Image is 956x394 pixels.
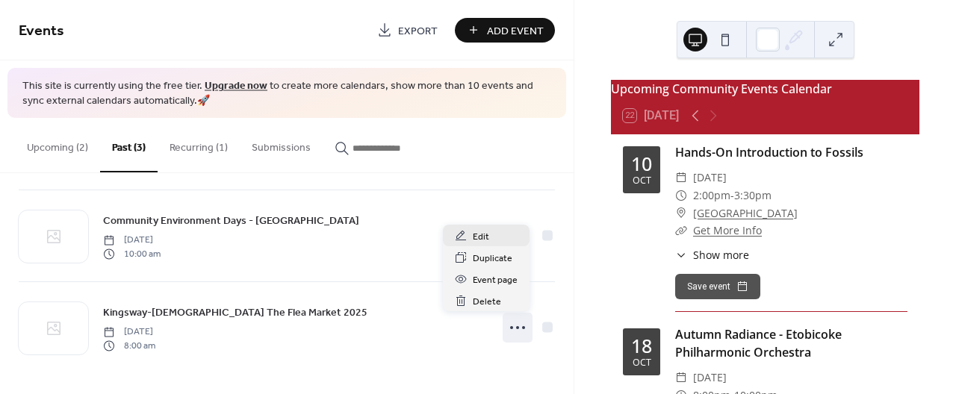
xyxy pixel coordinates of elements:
[693,187,730,204] span: 2:00pm
[675,144,863,160] a: Hands-On Introduction to Fossils
[631,154,652,173] div: 10
[103,325,155,339] span: [DATE]
[675,369,687,387] div: ​
[675,274,760,299] button: Save event
[473,229,489,245] span: Edit
[19,16,64,46] span: Events
[473,251,512,266] span: Duplicate
[675,169,687,187] div: ​
[103,305,367,321] span: Kingsway-[DEMOGRAPHIC_DATA] The Flea Market 2025
[675,326,842,360] a: Autumn Radiance - Etobicoke Philharmonic Orchestra
[633,358,651,368] div: Oct
[103,339,155,352] span: 8:00 am
[693,223,762,237] a: Get More Info
[675,187,687,204] div: ​
[158,118,240,171] button: Recurring (1)
[473,294,501,310] span: Delete
[693,169,727,187] span: [DATE]
[693,369,727,387] span: [DATE]
[473,272,518,288] span: Event page
[103,247,161,260] span: 10:00 am
[22,79,551,108] span: This site is currently using the free tier. to create more calendars, show more than 10 events an...
[103,212,359,229] a: Community Environment Days - [GEOGRAPHIC_DATA]
[455,18,555,43] button: Add Event
[693,247,749,263] span: Show more
[103,234,161,247] span: [DATE]
[205,76,267,96] a: Upgrade now
[631,337,652,355] div: 18
[366,18,449,43] a: Export
[633,176,651,186] div: Oct
[487,23,544,39] span: Add Event
[100,118,158,172] button: Past (3)
[693,204,798,222] a: [GEOGRAPHIC_DATA]
[15,118,100,171] button: Upcoming (2)
[240,118,323,171] button: Submissions
[398,23,438,39] span: Export
[611,80,919,98] div: Upcoming Community Events Calendar
[675,247,687,263] div: ​
[675,222,687,240] div: ​
[730,187,734,204] span: -
[734,187,772,204] span: 3:30pm
[675,247,749,263] button: ​Show more
[103,304,367,321] a: Kingsway-[DEMOGRAPHIC_DATA] The Flea Market 2025
[103,213,359,229] span: Community Environment Days - [GEOGRAPHIC_DATA]
[675,204,687,222] div: ​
